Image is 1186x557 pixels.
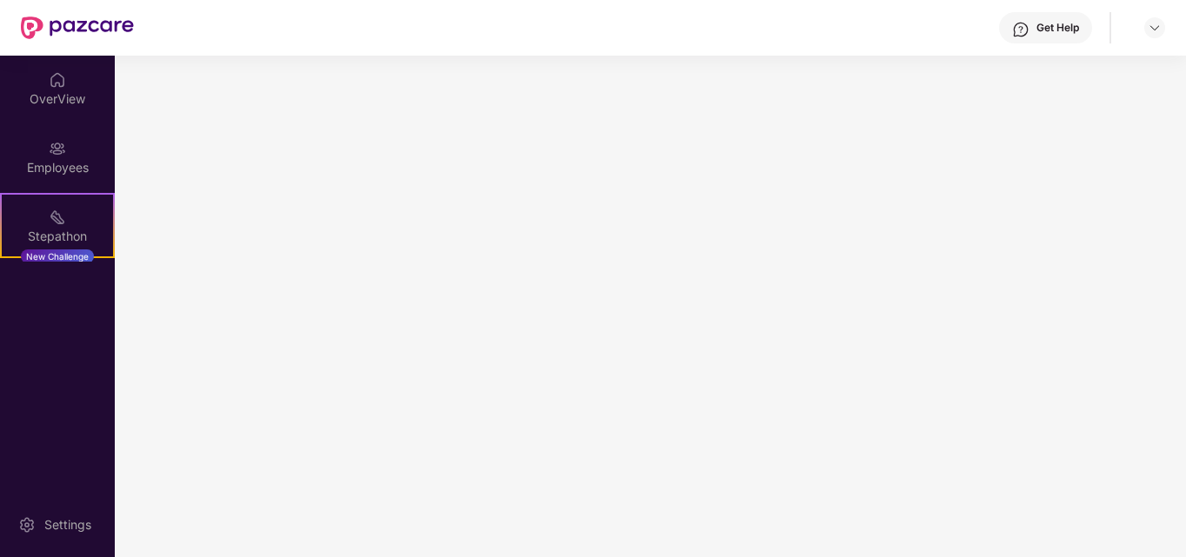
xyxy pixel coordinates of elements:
[49,71,66,89] img: svg+xml;base64,PHN2ZyBpZD0iSG9tZSIgeG1sbnM9Imh0dHA6Ly93d3cudzMub3JnLzIwMDAvc3ZnIiB3aWR0aD0iMjAiIG...
[1036,21,1079,35] div: Get Help
[49,140,66,157] img: svg+xml;base64,PHN2ZyBpZD0iRW1wbG95ZWVzIiB4bWxucz0iaHR0cDovL3d3dy53My5vcmcvMjAwMC9zdmciIHdpZHRoPS...
[1148,21,1162,35] img: svg+xml;base64,PHN2ZyBpZD0iRHJvcGRvd24tMzJ4MzIiIHhtbG5zPSJodHRwOi8vd3d3LnczLm9yZy8yMDAwL3N2ZyIgd2...
[21,249,94,263] div: New Challenge
[21,17,134,39] img: New Pazcare Logo
[1012,21,1029,38] img: svg+xml;base64,PHN2ZyBpZD0iSGVscC0zMngzMiIgeG1sbnM9Imh0dHA6Ly93d3cudzMub3JnLzIwMDAvc3ZnIiB3aWR0aD...
[39,516,97,534] div: Settings
[2,228,113,245] div: Stepathon
[18,516,36,534] img: svg+xml;base64,PHN2ZyBpZD0iU2V0dGluZy0yMHgyMCIgeG1sbnM9Imh0dHA6Ly93d3cudzMub3JnLzIwMDAvc3ZnIiB3aW...
[49,209,66,226] img: svg+xml;base64,PHN2ZyB4bWxucz0iaHR0cDovL3d3dy53My5vcmcvMjAwMC9zdmciIHdpZHRoPSIyMSIgaGVpZ2h0PSIyMC...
